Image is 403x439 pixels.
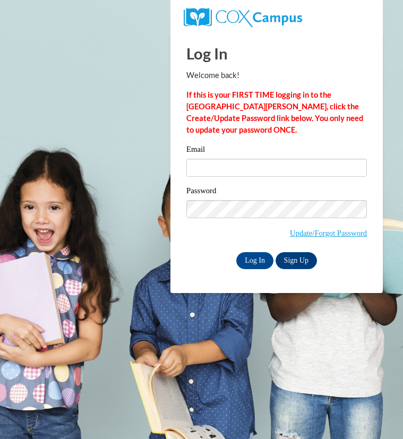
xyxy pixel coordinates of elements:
[276,252,317,269] a: Sign Up
[184,8,302,27] img: COX Campus
[184,12,302,21] a: COX Campus
[186,187,367,197] label: Password
[186,90,363,134] strong: If this is your FIRST TIME logging in to the [GEOGRAPHIC_DATA][PERSON_NAME], click the Create/Upd...
[186,42,367,64] h1: Log In
[290,229,367,237] a: Update/Forgot Password
[236,252,273,269] input: Log In
[186,145,367,156] label: Email
[186,70,367,81] p: Welcome back!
